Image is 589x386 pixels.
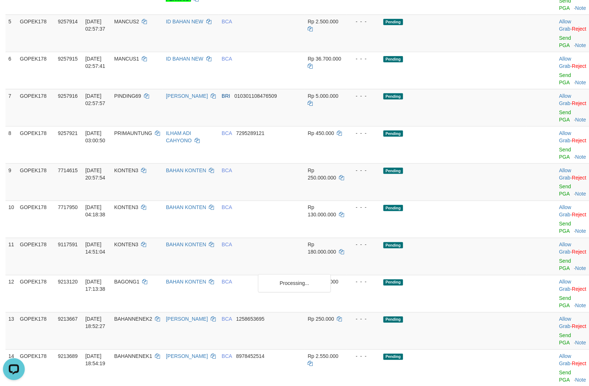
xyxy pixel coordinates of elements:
[166,167,206,173] a: BAHAN KONTEN
[350,167,378,174] div: - - -
[85,93,105,106] span: [DATE] 02:57:57
[5,52,17,89] td: 6
[572,63,586,69] a: Reject
[576,340,586,346] a: Note
[308,316,334,322] span: Rp 250.000
[5,15,17,52] td: 5
[559,333,571,346] a: Send PGA
[559,242,571,255] a: Allow Grab
[559,370,571,383] a: Send PGA
[17,201,55,238] td: GOPEK178
[222,56,232,62] span: BCA
[222,242,232,248] span: BCA
[114,19,139,24] span: MANCUS2
[222,93,230,99] span: BRI
[114,242,138,248] span: KONTEN3
[559,147,571,160] a: Send PGA
[350,18,378,25] div: - - -
[576,117,586,123] a: Note
[236,316,265,322] span: Copy 1258653695 to clipboard
[58,56,78,62] span: 9257915
[572,212,586,218] a: Reject
[559,242,572,255] span: ·
[5,238,17,275] td: 11
[308,93,339,99] span: Rp 5.000.000
[58,167,78,173] span: 7714615
[576,228,586,234] a: Note
[5,89,17,126] td: 7
[166,354,208,359] a: [PERSON_NAME]
[350,316,378,323] div: - - -
[559,72,571,85] a: Send PGA
[5,126,17,163] td: 8
[17,15,55,52] td: GOPEK178
[559,221,571,234] a: Send PGA
[114,205,138,211] span: KONTEN3
[576,154,586,160] a: Note
[308,354,339,359] span: Rp 2.550.000
[5,201,17,238] td: 10
[166,279,206,285] a: BAHAN KONTEN
[236,354,265,359] span: Copy 8978452514 to clipboard
[383,19,403,25] span: Pending
[576,42,586,48] a: Note
[572,361,586,367] a: Reject
[114,56,139,62] span: MANCUS1
[572,324,586,329] a: Reject
[350,278,378,286] div: - - -
[166,316,208,322] a: [PERSON_NAME]
[17,52,55,89] td: GOPEK178
[559,56,571,69] a: Allow Grab
[383,131,403,137] span: Pending
[85,242,105,255] span: [DATE] 14:51:04
[85,167,105,181] span: [DATE] 20:57:54
[576,303,586,309] a: Note
[308,56,342,62] span: Rp 36.700.000
[114,167,138,173] span: KONTEN3
[576,5,586,11] a: Note
[383,168,403,174] span: Pending
[222,279,232,285] span: BCA
[308,242,336,255] span: Rp 180.000.000
[383,205,403,211] span: Pending
[559,19,571,32] a: Allow Grab
[3,3,25,25] button: Open LiveChat chat widget
[85,316,105,329] span: [DATE] 18:52:27
[559,93,572,106] span: ·
[559,258,571,271] a: Send PGA
[559,109,571,123] a: Send PGA
[114,130,152,136] span: PRIMAUNTUNG
[559,205,571,218] a: Allow Grab
[114,316,152,322] span: BAHANNENEK2
[350,353,378,360] div: - - -
[559,354,571,367] a: Allow Grab
[559,56,572,69] span: ·
[85,19,105,32] span: [DATE] 02:57:37
[572,175,586,181] a: Reject
[222,167,232,173] span: BCA
[58,242,78,248] span: 9117591
[58,316,78,322] span: 9213667
[576,377,586,383] a: Note
[17,126,55,163] td: GOPEK178
[559,130,572,143] span: ·
[85,354,105,367] span: [DATE] 18:54:19
[222,205,232,211] span: BCA
[350,55,378,62] div: - - -
[166,242,206,248] a: BAHAN KONTEN
[234,93,277,99] span: Copy 010301108476509 to clipboard
[559,316,572,329] span: ·
[85,56,105,69] span: [DATE] 02:57:41
[166,56,203,62] a: ID BAHAN NEW
[383,56,403,62] span: Pending
[222,19,232,24] span: BCA
[17,163,55,201] td: GOPEK178
[559,316,571,329] a: Allow Grab
[17,275,55,312] td: GOPEK178
[350,92,378,100] div: - - -
[308,130,334,136] span: Rp 450.000
[559,167,571,181] a: Allow Grab
[58,93,78,99] span: 9257916
[572,286,586,292] a: Reject
[559,354,572,367] span: ·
